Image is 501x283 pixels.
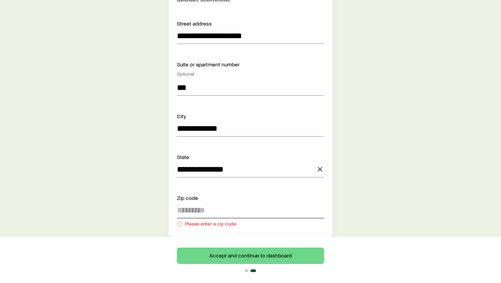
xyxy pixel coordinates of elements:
div: City [177,112,324,120]
div: Optional [177,71,324,77]
div: Zip code [177,194,324,202]
div: Street address [177,19,324,28]
div: State [177,153,324,161]
button: Accept and continue to dashboard [177,248,324,264]
div: Please enter a zip code [177,221,324,226]
div: Suite or apartment number [177,60,324,77]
